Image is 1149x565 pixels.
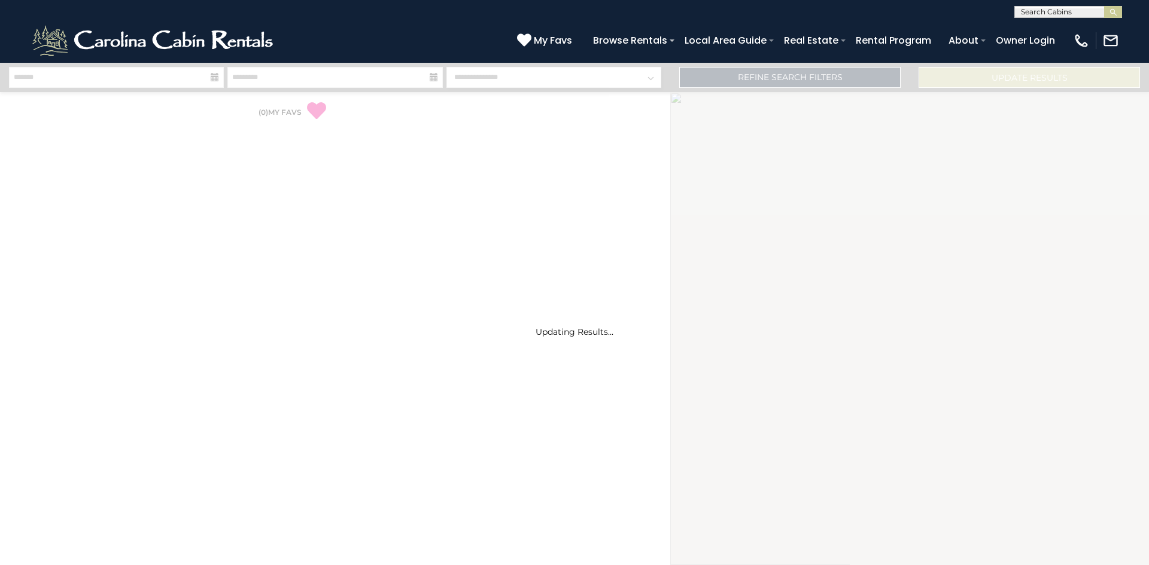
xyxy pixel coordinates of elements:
span: My Favs [534,33,572,48]
a: Owner Login [990,30,1061,51]
a: Rental Program [850,30,937,51]
a: My Favs [517,33,575,48]
a: Real Estate [778,30,844,51]
img: mail-regular-white.png [1102,32,1119,49]
a: About [943,30,984,51]
img: White-1-2.png [30,23,278,59]
img: phone-regular-white.png [1073,32,1090,49]
a: Browse Rentals [587,30,673,51]
a: Local Area Guide [679,30,773,51]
